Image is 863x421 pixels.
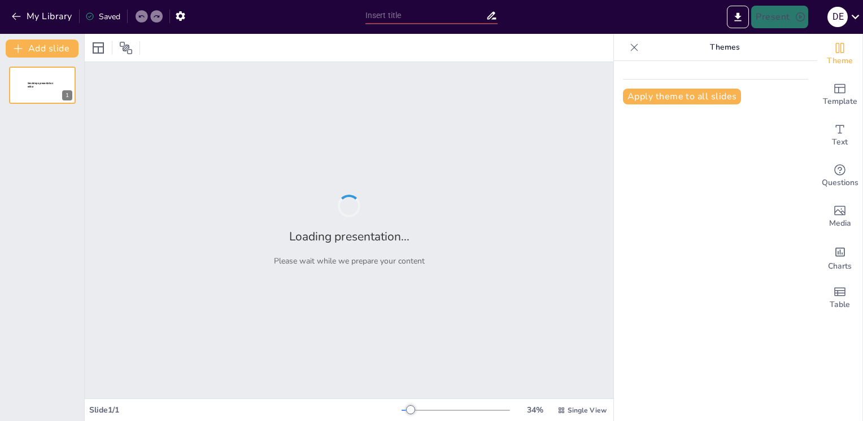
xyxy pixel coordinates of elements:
div: Add images, graphics, shapes or video [817,196,862,237]
span: Table [830,299,850,311]
div: Get real-time input from your audience [817,156,862,196]
div: 34 % [521,405,548,415]
div: Saved [85,11,120,22]
button: Add slide [6,40,79,58]
div: 1 [9,67,76,104]
div: Layout [89,39,107,57]
div: Add a table [817,278,862,318]
span: Single View [568,406,607,415]
input: Insert title [365,7,486,24]
button: Export to PowerPoint [727,6,749,28]
div: Slide 1 / 1 [89,405,402,415]
span: Charts [828,260,852,273]
h2: Loading presentation... [289,229,409,244]
span: Questions [822,177,858,189]
span: Media [829,217,851,230]
div: Add ready made slides [817,74,862,115]
span: Theme [827,55,853,67]
div: Change the overall theme [817,34,862,74]
span: Position [119,41,133,55]
button: Present [751,6,808,28]
span: Sendsteps presentation editor [28,82,53,88]
p: Please wait while we prepare your content [274,256,425,266]
button: My Library [8,7,77,25]
p: Themes [643,34,806,61]
div: Add text boxes [817,115,862,156]
button: Apply theme to all slides [623,89,741,104]
span: Text [832,136,848,148]
div: D E [827,7,848,27]
button: D E [827,6,848,28]
span: Template [823,95,857,108]
div: 1 [62,90,72,100]
div: Add charts and graphs [817,237,862,278]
